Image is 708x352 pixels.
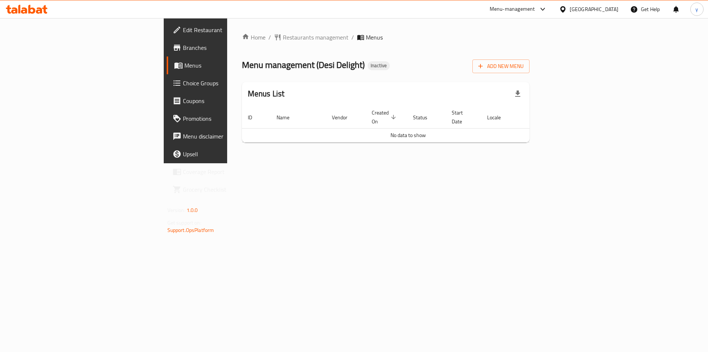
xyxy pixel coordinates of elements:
[695,5,698,13] span: y
[242,33,530,42] nav: breadcrumb
[277,113,299,122] span: Name
[167,92,282,110] a: Coupons
[372,108,398,126] span: Created On
[167,181,282,198] a: Grocery Checklist
[167,110,282,127] a: Promotions
[183,25,276,34] span: Edit Restaurant
[413,113,437,122] span: Status
[167,127,282,145] a: Menu disclaimer
[570,5,618,13] div: [GEOGRAPHIC_DATA]
[242,57,365,73] span: Menu management ( Desi Delight )
[167,225,214,235] a: Support.OpsPlatform
[472,59,530,73] button: Add New Menu
[248,113,262,122] span: ID
[490,5,535,14] div: Menu-management
[368,61,390,70] div: Inactive
[391,130,426,140] span: No data to show
[184,61,276,70] span: Menus
[167,218,201,228] span: Get support on:
[167,145,282,163] a: Upsell
[183,43,276,52] span: Branches
[248,88,285,99] h2: Menus List
[366,33,383,42] span: Menus
[478,62,524,71] span: Add New Menu
[183,167,276,176] span: Coverage Report
[332,113,357,122] span: Vendor
[167,57,282,74] a: Menus
[283,33,348,42] span: Restaurants management
[183,79,276,88] span: Choice Groups
[519,106,575,129] th: Actions
[187,205,198,215] span: 1.0.0
[274,33,348,42] a: Restaurants management
[183,150,276,158] span: Upsell
[368,62,390,69] span: Inactive
[452,108,472,126] span: Start Date
[183,132,276,141] span: Menu disclaimer
[183,185,276,194] span: Grocery Checklist
[183,114,276,123] span: Promotions
[242,106,575,143] table: enhanced table
[167,39,282,57] a: Branches
[183,96,276,105] span: Coupons
[167,21,282,39] a: Edit Restaurant
[487,113,510,122] span: Locale
[509,85,527,103] div: Export file
[167,74,282,92] a: Choice Groups
[167,163,282,181] a: Coverage Report
[351,33,354,42] li: /
[167,205,185,215] span: Version:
